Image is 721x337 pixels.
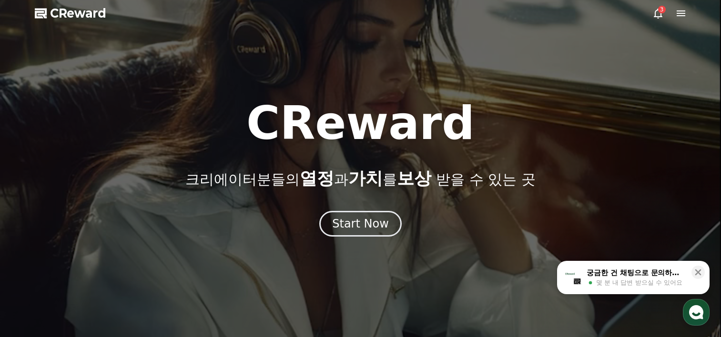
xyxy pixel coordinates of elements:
div: 3 [658,6,666,13]
span: 열정 [300,168,334,188]
button: Start Now [319,211,402,237]
span: 가치 [348,168,383,188]
a: CReward [35,6,106,21]
h1: CReward [246,100,475,146]
a: Start Now [319,220,402,229]
div: Start Now [332,216,389,231]
span: 보상 [397,168,431,188]
a: 3 [652,8,664,19]
span: CReward [50,6,106,21]
p: 크리에이터분들의 과 를 받을 수 있는 곳 [185,169,535,188]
